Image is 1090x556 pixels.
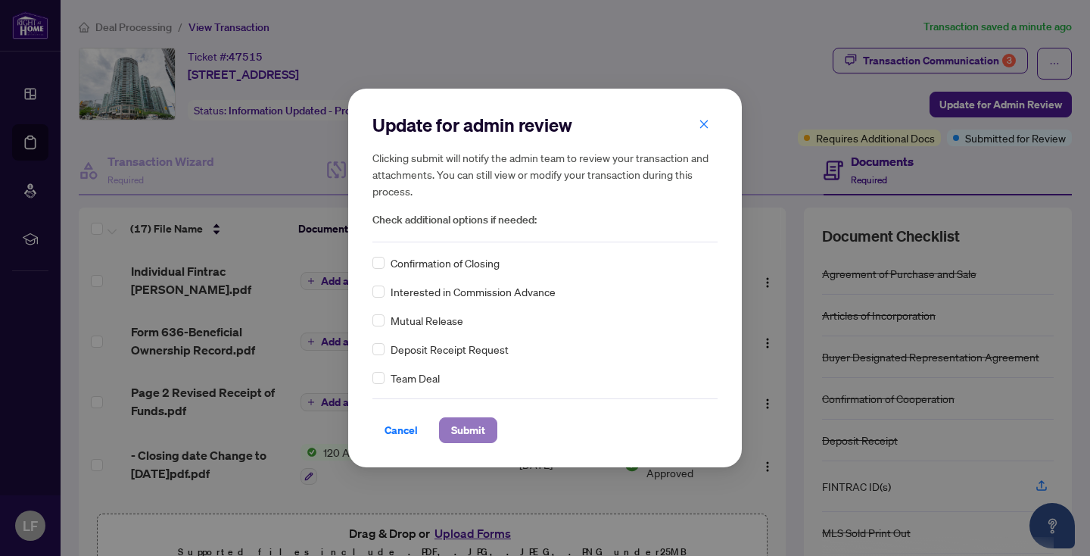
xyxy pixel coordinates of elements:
span: Mutual Release [391,312,463,329]
h5: Clicking submit will notify the admin team to review your transaction and attachments. You can st... [372,149,718,199]
span: Cancel [385,418,418,442]
h2: Update for admin review [372,113,718,137]
span: Interested in Commission Advance [391,283,556,300]
span: Submit [451,418,485,442]
span: Confirmation of Closing [391,255,500,271]
span: Team Deal [391,370,440,386]
span: close [699,119,709,130]
span: Check additional options if needed: [372,211,718,229]
span: Deposit Receipt Request [391,341,509,358]
button: Cancel [372,417,430,443]
button: Submit [439,417,497,443]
